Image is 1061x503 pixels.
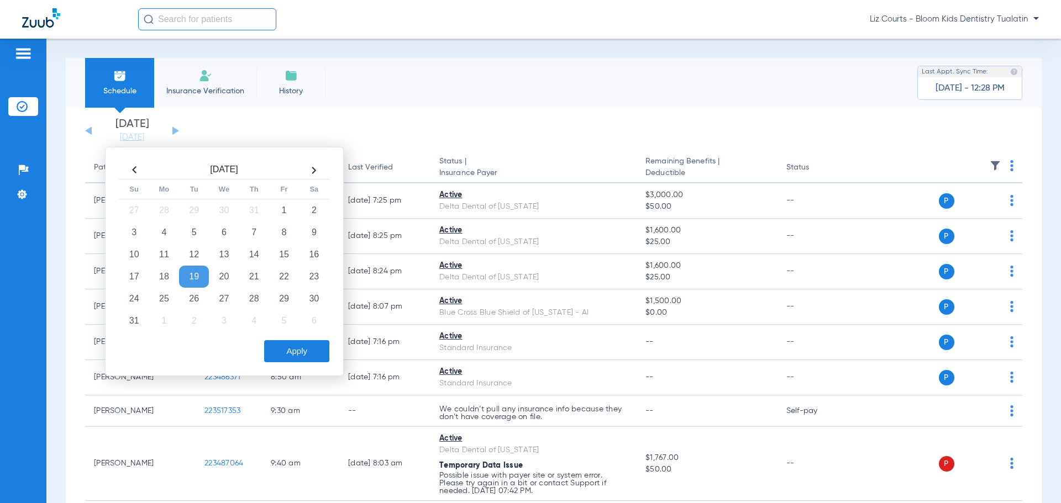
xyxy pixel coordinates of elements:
[1010,230,1013,241] img: group-dot-blue.svg
[645,272,768,283] span: $25.00
[285,69,298,82] img: History
[262,360,339,395] td: 8:50 AM
[1010,301,1013,312] img: group-dot-blue.svg
[778,152,852,183] th: Status
[94,162,187,173] div: Patient Name
[149,161,299,179] th: [DATE]
[14,47,32,60] img: hamburger-icon
[645,338,654,346] span: --
[439,260,628,272] div: Active
[204,407,240,415] span: 223517353
[939,264,954,279] span: P
[339,325,430,360] td: [DATE] 7:16 PM
[144,14,154,24] img: Search Icon
[922,66,988,77] span: Last Appt. Sync Time:
[439,272,628,283] div: Delta Dental of [US_STATE]
[645,452,768,464] span: $1,767.00
[778,219,852,254] td: --
[1010,195,1013,206] img: group-dot-blue.svg
[778,254,852,289] td: --
[939,335,954,350] span: P
[93,86,146,97] span: Schedule
[645,295,768,307] span: $1,500.00
[1010,372,1013,383] img: group-dot-blue.svg
[870,14,1039,25] span: Liz Courts - Bloom Kids Dentistry Tualatin
[439,236,628,248] div: Delta Dental of [US_STATE]
[439,201,628,213] div: Delta Dental of [US_STATE]
[339,254,430,289] td: [DATE] 8:24 PM
[439,331,628,342] div: Active
[339,219,430,254] td: [DATE] 8:25 PM
[262,395,339,427] td: 9:30 AM
[1010,160,1013,171] img: group-dot-blue.svg
[778,183,852,219] td: --
[262,427,339,501] td: 9:40 AM
[348,162,422,173] div: Last Verified
[99,119,165,143] li: [DATE]
[939,193,954,209] span: P
[645,225,768,236] span: $1,600.00
[939,229,954,244] span: P
[645,236,768,248] span: $25.00
[22,8,60,28] img: Zuub Logo
[264,340,329,362] button: Apply
[339,289,430,325] td: [DATE] 8:07 PM
[439,189,628,201] div: Active
[439,433,628,444] div: Active
[265,86,317,97] span: History
[439,378,628,389] div: Standard Insurance
[99,132,165,143] a: [DATE]
[990,160,1001,171] img: filter.svg
[439,295,628,307] div: Active
[645,307,768,319] span: $0.00
[138,8,276,30] input: Search for patients
[85,427,196,501] td: [PERSON_NAME]
[936,83,1005,94] span: [DATE] - 12:28 PM
[645,373,654,381] span: --
[439,366,628,378] div: Active
[439,307,628,319] div: Blue Cross Blue Shield of [US_STATE] - AI
[939,456,954,472] span: P
[94,162,143,173] div: Patient Name
[778,325,852,360] td: --
[439,167,628,179] span: Insurance Payer
[339,395,430,427] td: --
[204,459,243,467] span: 223487064
[1006,450,1061,503] iframe: Chat Widget
[85,395,196,427] td: [PERSON_NAME]
[348,162,393,173] div: Last Verified
[1010,336,1013,347] img: group-dot-blue.svg
[939,299,954,315] span: P
[430,152,637,183] th: Status |
[339,360,430,395] td: [DATE] 7:16 PM
[439,472,628,495] p: Possible issue with payer site or system error. Please try again in a bit or contact Support if n...
[645,407,654,415] span: --
[439,444,628,456] div: Delta Dental of [US_STATE]
[339,427,430,501] td: [DATE] 8:03 AM
[199,69,212,82] img: Manual Insurance Verification
[637,152,777,183] th: Remaining Benefits |
[778,360,852,395] td: --
[439,462,523,469] span: Temporary Data Issue
[939,370,954,385] span: P
[439,342,628,354] div: Standard Insurance
[778,395,852,427] td: Self-pay
[85,360,196,395] td: [PERSON_NAME]
[645,464,768,475] span: $50.00
[439,405,628,421] p: We couldn’t pull any insurance info because they don’t have coverage on file.
[645,189,768,201] span: $3,000.00
[162,86,248,97] span: Insurance Verification
[645,201,768,213] span: $50.00
[1010,68,1018,76] img: last sync help info
[778,289,852,325] td: --
[645,167,768,179] span: Deductible
[439,225,628,236] div: Active
[1010,405,1013,416] img: group-dot-blue.svg
[1010,266,1013,277] img: group-dot-blue.svg
[339,183,430,219] td: [DATE] 7:25 PM
[113,69,127,82] img: Schedule
[645,260,768,272] span: $1,600.00
[778,427,852,501] td: --
[204,373,240,381] span: 223486371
